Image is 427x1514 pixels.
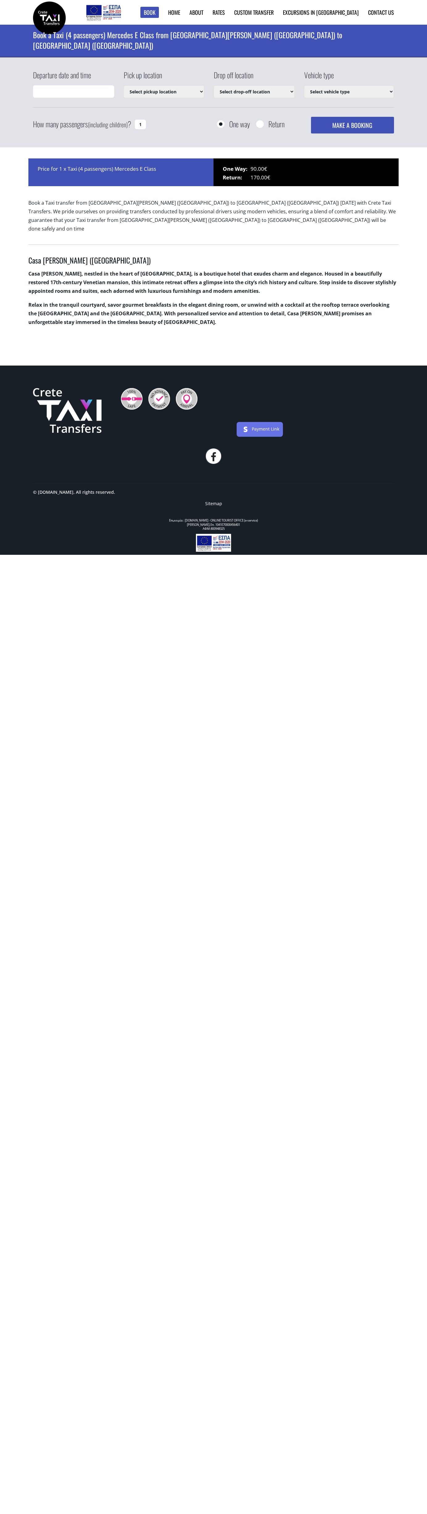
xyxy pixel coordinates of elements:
[140,7,159,18] a: Book
[33,70,91,85] label: Departure date and time
[33,2,66,34] img: Crete Taxi Transfers | Book a Taxi transfer from Casa Di Delfino (Chania city) to Ammos Suites (R...
[268,120,284,128] label: Return
[28,301,389,325] span: Relax in the tranquil courtyard, savor gourmet breakfasts in the elegant dining room, or unwind w...
[368,8,394,16] a: Contact us
[28,270,396,294] span: , nestled in the heart of [GEOGRAPHIC_DATA], is a boutique hotel that exudes charm and elegance. ...
[213,70,253,85] label: Drop off location
[229,120,250,128] label: One way
[121,388,143,410] img: 100% Safe
[33,489,115,501] p: © [DOMAIN_NAME]. All rights reserved.
[176,388,197,410] img: Pay On Arrival
[304,70,334,85] label: Vehicle type
[189,8,203,16] a: About
[33,117,131,132] label: How many passengers ?
[33,25,394,55] h1: Book a Taxi (4 passengers) Mercedes E Class from [GEOGRAPHIC_DATA][PERSON_NAME] ([GEOGRAPHIC_DATA...
[123,70,162,85] label: Pick up location
[213,8,225,16] a: Rates
[196,534,231,552] img: e-bannersEUERDF180X90.jpg
[223,173,251,182] span: Return:
[311,117,394,133] button: MAKE A BOOKING
[213,158,399,186] div: 90.00€ 170.00€
[88,120,128,129] small: (including children)
[33,388,102,433] img: Crete Taxi Transfers
[33,518,394,531] div: Επωνυμία : [DOMAIN_NAME] - ONLINE TOURIST OFFICE (e-service) [PERSON_NAME].Επ. 1041Ε70000456401 Α...
[28,158,213,186] div: Price for 1 x Taxi (4 passengers) Mercedes E Class
[252,426,279,432] a: Payment Link
[148,388,170,410] img: No Advance Payment
[28,256,399,269] h3: Casa [PERSON_NAME] ([GEOGRAPHIC_DATA])
[205,501,222,506] a: Sitemap
[28,198,399,238] p: Book a Taxi transfer from [GEOGRAPHIC_DATA][PERSON_NAME] ([GEOGRAPHIC_DATA]) to [GEOGRAPHIC_DATA]...
[206,448,221,464] a: facebook
[168,8,180,16] a: Home
[85,3,122,22] img: e-bannersEUERDF180X90.jpg
[234,8,274,16] a: Custom Transfer
[33,14,66,20] a: Crete Taxi Transfers | Book a Taxi transfer from Casa Di Delfino (Chania city) to Ammos Suites (R...
[283,8,359,16] a: Excursions in [GEOGRAPHIC_DATA]
[223,165,251,173] span: One Way:
[241,424,251,434] img: stripe
[28,270,81,277] strong: Casa [PERSON_NAME]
